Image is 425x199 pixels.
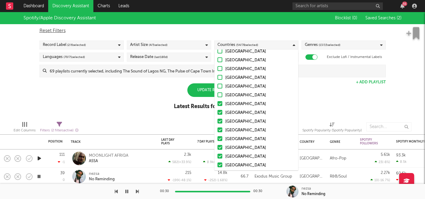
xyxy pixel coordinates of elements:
span: Blocklist [335,16,357,20]
div: 00:30 [253,188,265,195]
div: Latest Results for Your Search [174,103,251,110]
div: Record Label [43,41,86,49]
a: nezsaNo Reminding [89,171,115,182]
div: 215 [185,171,191,175]
div: 8.9k ( +70.9 % ) [203,160,227,164]
div: Filters [40,127,79,134]
div: No Reminding [302,191,325,197]
div: Spotify/Apple Discovery Assistant [23,14,96,22]
div: [GEOGRAPHIC_DATA] [225,74,295,82]
div: 582 ( +33.9 % ) [168,160,191,164]
div: Exodus Music Group [255,173,292,180]
div: [GEOGRAPHIC_DATA] [225,153,295,160]
label: Exclude Lofi / Instrumental Labels [327,53,382,61]
div: 7 Day Plays [197,140,218,143]
div: [GEOGRAPHIC_DATA] [225,162,295,169]
div: 23 ( -8 % ) [375,160,390,164]
span: ( 2 ) [397,16,402,20]
div: 60.6k [396,172,406,175]
div: [GEOGRAPHIC_DATA] [225,48,295,55]
div: [GEOGRAPHIC_DATA] [225,92,295,99]
div: 00:30 [160,188,172,195]
div: 8.5k [396,160,407,164]
div: Genres [305,41,340,49]
div: 66.7 [233,173,248,180]
span: ( 2 / 6 selected) [67,41,86,49]
div: 111 [59,153,65,157]
div: Afro-Pop [330,155,346,162]
input: Search for artists [292,2,383,10]
div: [GEOGRAPHIC_DATA] [225,109,295,117]
div: -199 ( -48.1 % ) [168,178,191,182]
span: ( 54 / 78 selected) [236,41,258,49]
div: [GEOGRAPHIC_DATA] [225,127,295,134]
div: 2.27k [381,171,390,175]
button: + Add Playlist [356,80,386,84]
div: 0 [63,178,65,182]
div: [GEOGRAPHIC_DATA] [225,66,295,73]
input: 69 playlists currently selected, including The Sound of Lagos NG, The Pulse of Cape Town Indie, T... [47,65,386,77]
div: Spotify Popularity (Spotify Popularity) [302,119,362,137]
span: Saved Searches [365,16,402,20]
span: (last 180 d) [154,53,168,61]
div: ASSA [89,159,128,164]
div: Track [71,140,152,144]
div: Filters(2 filters active) [40,119,79,137]
div: Update Results [187,83,238,97]
div: -1 [58,160,65,164]
div: [GEOGRAPHIC_DATA] [225,118,295,125]
div: Edit Columns [14,127,36,134]
div: Languages [43,53,85,61]
div: Position [48,140,63,143]
div: Artist Size [130,41,167,49]
div: 51 [402,2,407,6]
span: ( 0 ) [352,16,357,20]
div: MOONLIGHT AFRIQA [89,153,128,159]
div: Edit Columns [14,119,36,137]
div: [GEOGRAPHIC_DATA] [300,173,324,180]
div: -867 [396,178,408,182]
div: 14.8k [218,171,227,175]
div: nezsa [89,171,115,177]
span: ( 70 / 71 selected) [64,53,85,61]
div: [GEOGRAPHIC_DATA] [300,155,324,162]
div: [GEOGRAPHIC_DATA] [225,101,295,108]
div: [GEOGRAPHIC_DATA] [225,144,295,152]
div: [GEOGRAPHIC_DATA] [225,57,295,64]
a: MOONLIGHT AFRIQAASSA [89,153,128,164]
div: Spotify Popularity (Spotify Popularity) [302,127,362,134]
div: R&B/Soul [330,173,347,180]
div: Spotify Followers [360,138,381,145]
span: ( 4 / 5 selected) [149,41,167,49]
button: Saved Searches (2) [364,16,402,21]
span: ( 2 filters active) [51,129,73,132]
div: Release Date [130,53,168,61]
div: No Reminding [89,177,115,182]
button: 51 [400,4,405,8]
div: Countries [217,41,258,49]
div: 5.61k [381,153,390,157]
div: Reset Filters [39,27,386,34]
div: [GEOGRAPHIC_DATA] [225,83,295,90]
div: [GEOGRAPHIC_DATA] [225,136,295,143]
div: 10 ( -16.7 % ) [370,178,390,182]
div: -252 ( -1.68 % ) [204,178,227,182]
div: nezsa [302,186,311,191]
div: Last Day Plays [161,138,182,145]
div: 93.3k [396,153,406,157]
input: Search... [366,122,411,131]
div: Country [300,140,321,144]
div: 39 [60,171,65,175]
span: ( 13 / 15 selected) [319,41,340,49]
div: 2.3k [184,153,191,157]
div: Genre [330,140,351,144]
